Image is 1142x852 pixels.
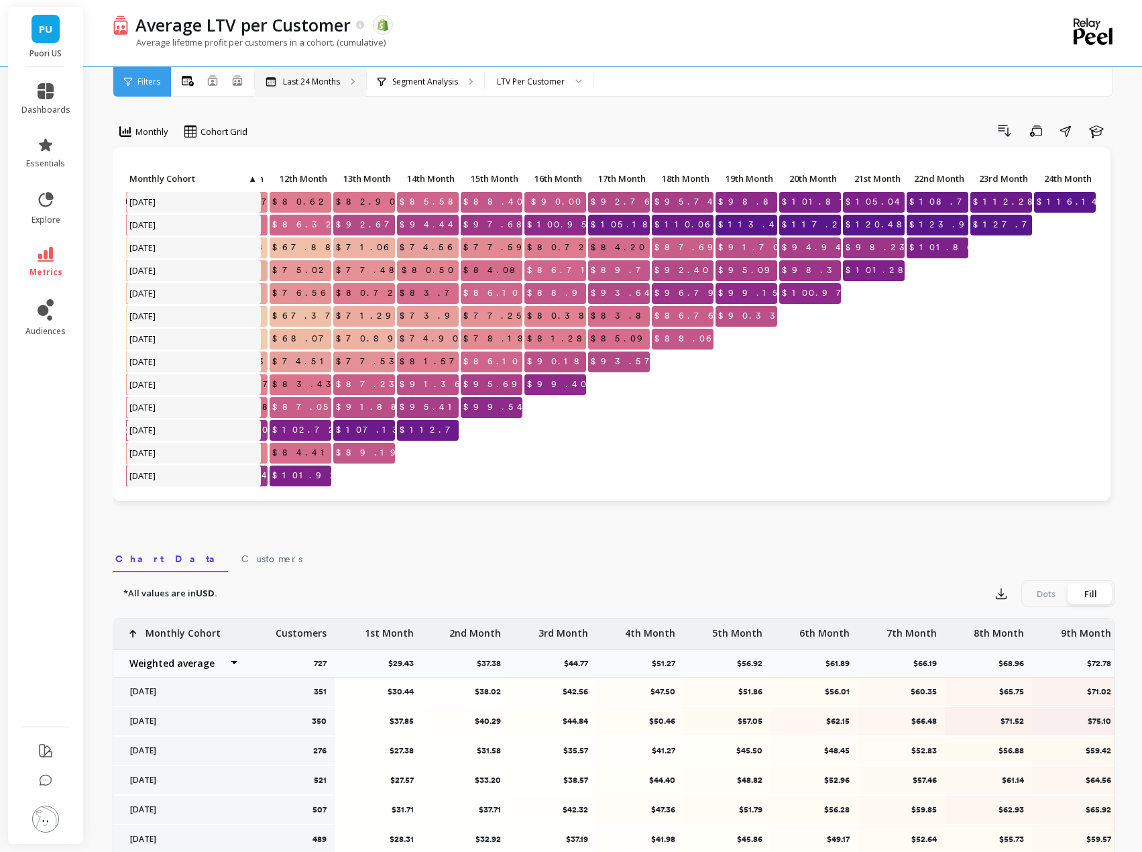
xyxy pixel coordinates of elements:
[605,834,675,845] p: $41.98
[333,374,407,394] span: $87.23
[779,716,850,727] p: $62.15
[907,237,980,258] span: $101.86
[127,215,160,235] span: [DATE]
[431,804,501,815] p: $37.71
[954,686,1024,697] p: $65.75
[201,125,247,138] span: Cohort Grid
[652,283,726,303] span: $96.79
[113,36,386,48] p: Average lifetime profit per customers in a cohort. (cumulative)
[518,745,588,756] p: $35.57
[524,215,594,235] span: $100.95
[113,15,129,34] img: header icon
[123,587,217,600] p: *All values are in
[461,169,522,188] p: 15th Month
[782,173,837,184] span: 20th Month
[779,169,841,188] p: 20th Month
[588,260,661,280] span: $89.70
[270,466,343,486] span: $101.92
[652,215,718,235] span: $110.06
[122,834,239,845] p: [DATE]
[270,237,343,258] span: $67.88
[314,658,335,669] p: 727
[397,329,463,349] span: $74.90
[343,804,414,815] p: $31.71
[652,169,713,188] p: 18th Month
[716,169,777,188] p: 19th Month
[122,804,239,815] p: [DATE]
[21,105,70,115] span: dashboards
[518,686,588,697] p: $42.56
[270,260,331,280] span: $75.02
[333,397,409,417] span: $91.88
[25,326,66,337] span: audiences
[779,686,850,697] p: $56.01
[716,237,784,258] span: $91.70
[779,745,850,756] p: $48.45
[32,806,59,833] img: profile picture
[692,804,762,815] p: $51.79
[954,745,1024,756] p: $56.88
[333,169,396,190] div: Toggle SortBy
[524,169,586,188] p: 16th Month
[336,173,391,184] span: 13th Month
[272,173,327,184] span: 12th Month
[463,173,518,184] span: 15th Month
[588,215,661,235] span: $105.18
[137,76,160,87] span: Filters
[524,374,591,394] span: $99.40
[127,329,160,349] span: [DATE]
[1041,745,1111,756] p: $59.42
[461,397,530,417] span: $99.54
[524,306,597,326] span: $80.38
[270,329,337,349] span: $68.07
[887,619,937,640] p: 7th Month
[127,192,160,212] span: [DATE]
[396,169,460,190] div: Toggle SortBy
[333,169,395,188] p: 13th Month
[866,804,937,815] p: $59.85
[269,169,333,190] div: Toggle SortBy
[866,834,937,845] p: $52.64
[779,215,854,235] span: $117.26
[397,192,466,212] span: $85.58
[388,658,422,669] p: $29.43
[605,716,675,727] p: $50.46
[1068,583,1112,604] div: Fill
[913,658,945,669] p: $66.19
[843,192,907,212] span: $105.04
[196,587,217,599] strong: USD.
[497,75,565,88] div: LTV Per Customer
[973,173,1028,184] span: 23rd Month
[397,352,467,372] span: $81.57
[605,745,675,756] p: $41.27
[461,283,523,303] span: $86.10
[343,775,414,786] p: $27.57
[843,260,916,280] span: $101.28
[528,192,586,212] span: $90.00
[524,169,587,190] div: Toggle SortBy
[397,420,477,440] span: $112.78
[127,283,160,303] span: [DATE]
[30,267,62,278] span: metrics
[842,169,906,190] div: Toggle SortBy
[652,306,721,326] span: $86.76
[652,192,720,212] span: $95.74
[126,169,190,190] div: Toggle SortBy
[312,834,327,845] p: 489
[906,169,970,190] div: Toggle SortBy
[377,19,389,31] img: api.shopify.svg
[716,283,785,303] span: $99.15
[518,775,588,786] p: $38.57
[312,804,327,815] p: 507
[461,260,528,280] span: $84.08
[954,716,1024,727] p: $71.52
[524,352,592,372] span: $90.18
[625,619,675,640] p: 4th Month
[1041,716,1111,727] p: $75.10
[970,215,1054,235] span: $127.77
[692,716,762,727] p: $57.05
[716,215,792,235] span: $113.41
[1034,192,1104,212] span: $116.14
[270,420,341,440] span: $102.72
[397,374,467,394] span: $91.36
